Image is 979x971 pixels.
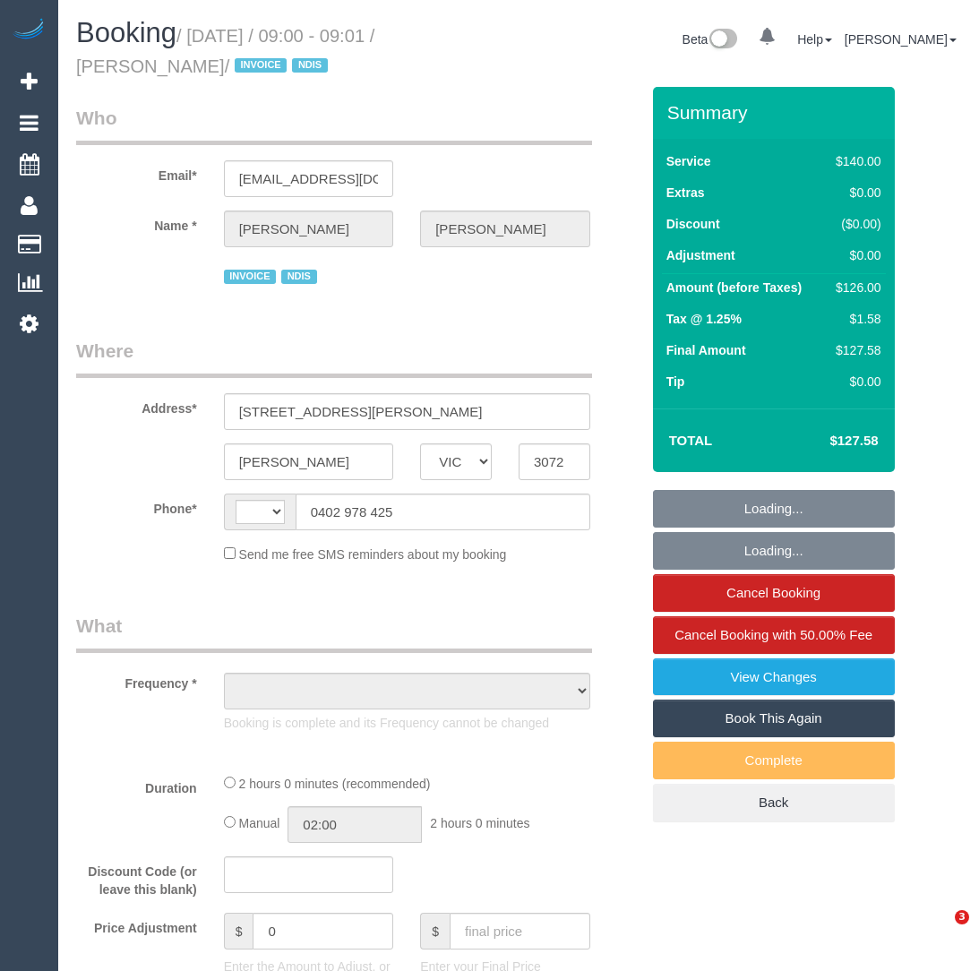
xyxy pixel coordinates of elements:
input: Last Name* [420,211,590,247]
span: Cancel Booking with 50.00% Fee [674,627,872,642]
label: Email* [63,160,210,185]
div: $140.00 [829,152,880,170]
img: Automaid Logo [11,18,47,43]
span: 3 [955,910,969,924]
input: Phone* [296,494,590,530]
label: Final Amount [666,341,746,359]
span: 2 hours 0 minutes [430,816,529,830]
strong: Total [669,433,713,448]
div: $0.00 [829,246,880,264]
span: 2 hours 0 minutes (recommended) [239,777,431,791]
span: NDIS [292,58,327,73]
a: Beta [683,32,738,47]
input: Email* [224,160,394,197]
a: Cancel Booking [653,574,895,612]
legend: What [76,613,592,653]
label: Service [666,152,711,170]
div: $126.00 [829,279,880,296]
iframe: Intercom live chat [918,910,961,953]
label: Phone* [63,494,210,518]
span: NDIS [281,270,316,284]
label: Frequency * [63,668,210,692]
div: $0.00 [829,373,880,391]
label: Price Adjustment [63,913,210,937]
label: Amount (before Taxes) [666,279,802,296]
a: Book This Again [653,700,895,737]
span: $ [420,913,450,950]
label: Discount [666,215,720,233]
input: Suburb* [224,443,394,480]
span: INVOICE [224,270,276,284]
a: [PERSON_NAME] [845,32,957,47]
p: Booking is complete and its Frequency cannot be changed [224,714,590,732]
label: Adjustment [666,246,735,264]
img: New interface [708,29,737,52]
span: $ [224,913,253,950]
span: Booking [76,17,176,48]
label: Extras [666,184,705,202]
div: $0.00 [829,184,880,202]
input: First Name* [224,211,394,247]
input: final price [450,913,590,950]
small: / [DATE] / 09:00 - 09:01 / [PERSON_NAME] [76,26,374,76]
span: Manual [239,816,280,830]
input: Post Code* [519,443,590,480]
div: $127.58 [829,341,880,359]
a: Back [653,784,895,821]
span: / [225,56,333,76]
div: $1.58 [829,310,880,328]
h3: Summary [667,102,886,123]
span: Send me free SMS reminders about my booking [239,547,507,562]
label: Name * [63,211,210,235]
a: Help [797,32,832,47]
label: Tax @ 1.25% [666,310,742,328]
legend: Who [76,105,592,145]
label: Discount Code (or leave this blank) [63,856,210,898]
h4: $127.58 [776,434,878,449]
label: Tip [666,373,685,391]
a: View Changes [653,658,895,696]
div: ($0.00) [829,215,880,233]
label: Address* [63,393,210,417]
span: INVOICE [235,58,287,73]
legend: Where [76,338,592,378]
a: Cancel Booking with 50.00% Fee [653,616,895,654]
label: Duration [63,773,210,797]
